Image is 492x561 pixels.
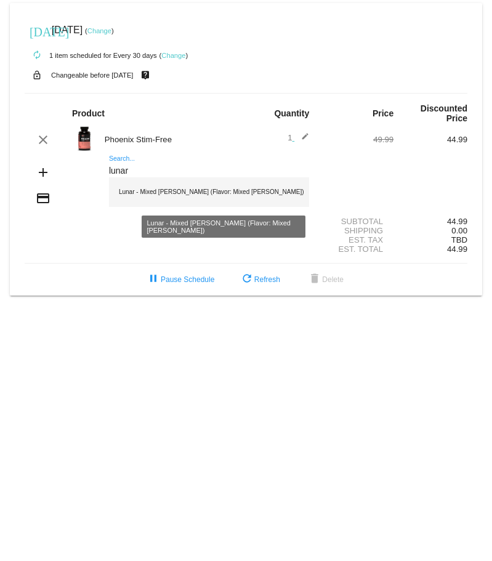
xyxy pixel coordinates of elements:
mat-icon: [DATE] [30,23,44,38]
span: 0.00 [451,226,467,235]
div: Shipping [320,226,393,235]
span: Refresh [240,275,280,284]
mat-icon: lock_open [30,67,44,83]
mat-icon: pause [146,272,161,287]
div: Est. Tax [320,235,393,244]
a: Change [87,27,111,34]
span: 1 [288,133,309,142]
mat-icon: add [36,165,50,180]
mat-icon: edit [294,132,309,147]
span: Pause Schedule [146,275,214,284]
div: 44.99 [393,135,467,144]
span: Delete [307,275,344,284]
strong: Discounted Price [421,103,467,123]
small: 1 item scheduled for Every 30 days [25,52,157,59]
mat-icon: refresh [240,272,254,287]
mat-icon: clear [36,132,50,147]
div: Lunar - Mixed [PERSON_NAME] (Flavor: Mixed [PERSON_NAME]) [109,177,309,207]
mat-icon: delete [307,272,322,287]
input: Search... [109,166,309,176]
button: Delete [297,268,353,291]
div: 44.99 [393,217,467,226]
small: Changeable before [DATE] [51,71,134,79]
small: ( ) [85,27,114,34]
div: Phoenix Stim-Free [99,135,246,144]
button: Pause Schedule [136,268,224,291]
button: Refresh [230,268,290,291]
span: 44.99 [447,244,467,254]
strong: Price [373,108,393,118]
mat-icon: autorenew [30,48,44,63]
small: ( ) [159,52,188,59]
div: Est. Total [320,244,393,254]
img: Image-1-Carousel-PhoenixSF-v3.0.png [72,126,97,151]
div: Subtotal [320,217,393,226]
strong: Quantity [274,108,309,118]
mat-icon: credit_card [36,191,50,206]
a: Change [161,52,185,59]
div: 49.99 [320,135,393,144]
strong: Product [72,108,105,118]
span: TBD [451,235,467,244]
mat-icon: live_help [138,67,153,83]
